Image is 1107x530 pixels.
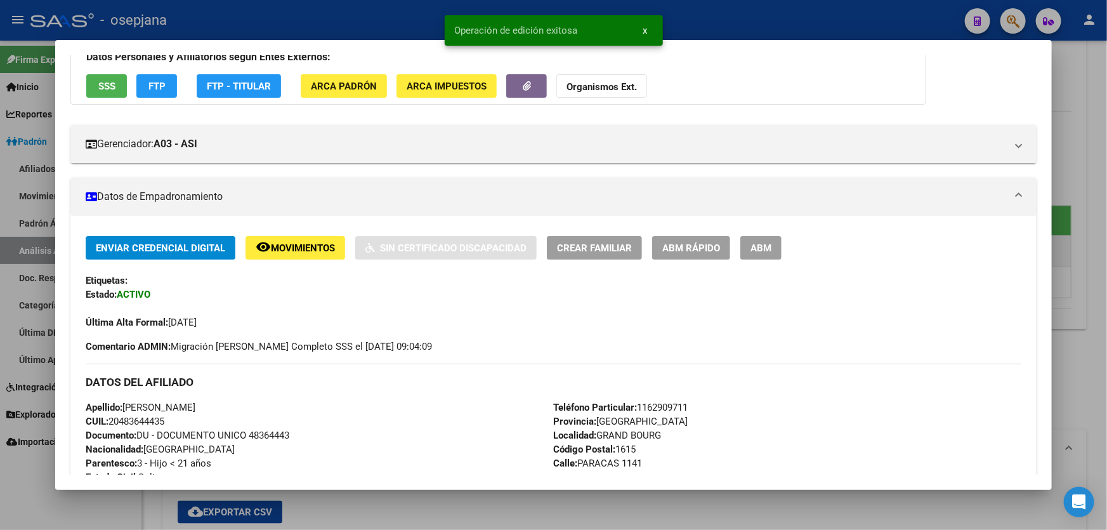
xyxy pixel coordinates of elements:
button: ARCA Padrón [301,74,387,98]
span: Movimientos [271,242,335,254]
span: ARCA Impuestos [407,81,487,92]
span: Operación de edición exitosa [455,24,578,37]
mat-icon: remove_red_eye [256,239,271,255]
strong: Parentesco: [86,458,137,469]
mat-expansion-panel-header: Gerenciador:A03 - ASI [70,125,1037,163]
span: Enviar Credencial Digital [96,242,225,254]
button: x [633,19,658,42]
button: Enviar Credencial Digital [86,236,235,260]
strong: Última Alta Formal: [86,317,168,328]
strong: Provincia: [554,416,597,427]
span: [GEOGRAPHIC_DATA] [554,416,688,427]
button: FTP - Titular [197,74,281,98]
mat-expansion-panel-header: Datos de Empadronamiento [70,178,1037,216]
button: Organismos Ext. [556,74,647,98]
button: Sin Certificado Discapacidad [355,236,537,260]
div: Open Intercom Messenger [1064,487,1094,517]
strong: Apellido: [86,402,122,413]
button: ABM Rápido [652,236,730,260]
span: SSS [98,81,115,92]
button: ABM [740,236,782,260]
mat-panel-title: Datos de Empadronamiento [86,189,1006,204]
button: Crear Familiar [547,236,642,260]
span: 20483644435 [86,416,164,427]
span: Sin Certificado Discapacidad [380,242,527,254]
strong: Organismos Ext. [567,81,637,93]
mat-panel-title: Gerenciador: [86,136,1006,152]
span: [GEOGRAPHIC_DATA] [86,444,235,455]
span: Soltero [86,472,169,483]
span: GRAND BOURG [554,430,662,441]
button: SSS [86,74,127,98]
span: ARCA Padrón [311,81,377,92]
strong: Código Postal: [554,444,616,455]
strong: Calle: [554,458,578,469]
span: PARACAS 1141 [554,458,643,469]
span: Migración [PERSON_NAME] Completo SSS el [DATE] 09:04:09 [86,340,432,354]
h3: Datos Personales y Afiliatorios según Entes Externos: [86,50,910,65]
strong: CUIL: [86,416,108,427]
span: 1162909711 [554,402,688,413]
button: ARCA Impuestos [396,74,497,98]
span: 3 - Hijo < 21 años [86,458,211,469]
strong: Estado: [86,289,117,300]
span: Crear Familiar [557,242,632,254]
strong: Nacionalidad: [86,444,143,455]
span: x [643,25,648,36]
strong: A03 - ASI [154,136,197,152]
span: FTP [148,81,166,92]
strong: Estado Civil: [86,472,138,483]
button: FTP [136,74,177,98]
strong: Teléfono Particular: [554,402,638,413]
span: 1615 [554,444,636,455]
span: FTP - Titular [207,81,271,92]
strong: ACTIVO [117,289,150,300]
span: DU - DOCUMENTO UNICO 48364443 [86,430,289,441]
span: [DATE] [86,317,197,328]
span: [PERSON_NAME] [86,402,195,413]
strong: Documento: [86,430,136,441]
strong: Etiquetas: [86,275,128,286]
strong: Comentario ADMIN: [86,341,171,352]
button: Movimientos [246,236,345,260]
span: ABM [750,242,771,254]
h3: DATOS DEL AFILIADO [86,375,1021,389]
strong: Localidad: [554,430,597,441]
span: ABM Rápido [662,242,720,254]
